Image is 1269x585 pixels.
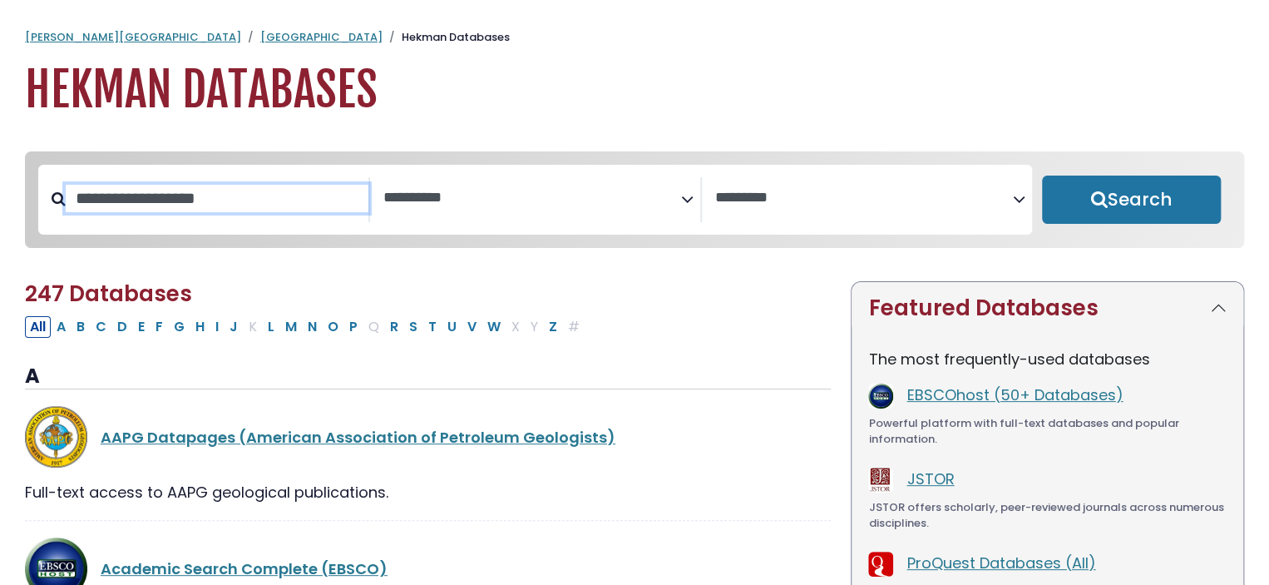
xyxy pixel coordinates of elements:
h3: A [25,364,831,389]
input: Search database by title or keyword [66,185,368,212]
button: Submit for Search Results [1042,176,1221,224]
button: Filter Results A [52,316,71,338]
button: Filter Results B [72,316,90,338]
span: 247 Databases [25,279,192,309]
textarea: Search [383,190,681,207]
button: All [25,316,51,338]
button: Filter Results T [423,316,442,338]
textarea: Search [715,190,1013,207]
button: Filter Results H [190,316,210,338]
button: Filter Results I [210,316,224,338]
button: Filter Results F [151,316,168,338]
button: Filter Results W [482,316,506,338]
button: Filter Results P [344,316,363,338]
div: Powerful platform with full-text databases and popular information. [868,415,1227,448]
nav: Search filters [25,151,1244,248]
button: Featured Databases [852,282,1243,335]
div: JSTOR offers scholarly, peer-reviewed journals across numerous disciplines. [868,499,1227,532]
nav: breadcrumb [25,29,1244,46]
a: ProQuest Databases (All) [906,553,1095,573]
button: Filter Results S [404,316,422,338]
button: Filter Results R [385,316,403,338]
button: Filter Results J [225,316,243,338]
button: Filter Results C [91,316,111,338]
button: Filter Results L [263,316,279,338]
li: Hekman Databases [383,29,510,46]
button: Filter Results U [442,316,462,338]
div: Alpha-list to filter by first letter of database name [25,315,586,336]
a: [GEOGRAPHIC_DATA] [260,29,383,45]
button: Filter Results M [280,316,302,338]
a: [PERSON_NAME][GEOGRAPHIC_DATA] [25,29,241,45]
a: JSTOR [906,468,954,489]
h1: Hekman Databases [25,62,1244,118]
button: Filter Results V [462,316,481,338]
button: Filter Results G [169,316,190,338]
div: Full-text access to AAPG geological publications. [25,481,831,503]
button: Filter Results O [323,316,343,338]
button: Filter Results Z [544,316,562,338]
a: AAPG Datapages (American Association of Petroleum Geologists) [101,427,615,448]
button: Filter Results D [112,316,132,338]
p: The most frequently-used databases [868,348,1227,370]
button: Filter Results N [303,316,322,338]
a: Academic Search Complete (EBSCO) [101,558,388,579]
a: EBSCOhost (50+ Databases) [906,384,1123,405]
button: Filter Results E [133,316,150,338]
